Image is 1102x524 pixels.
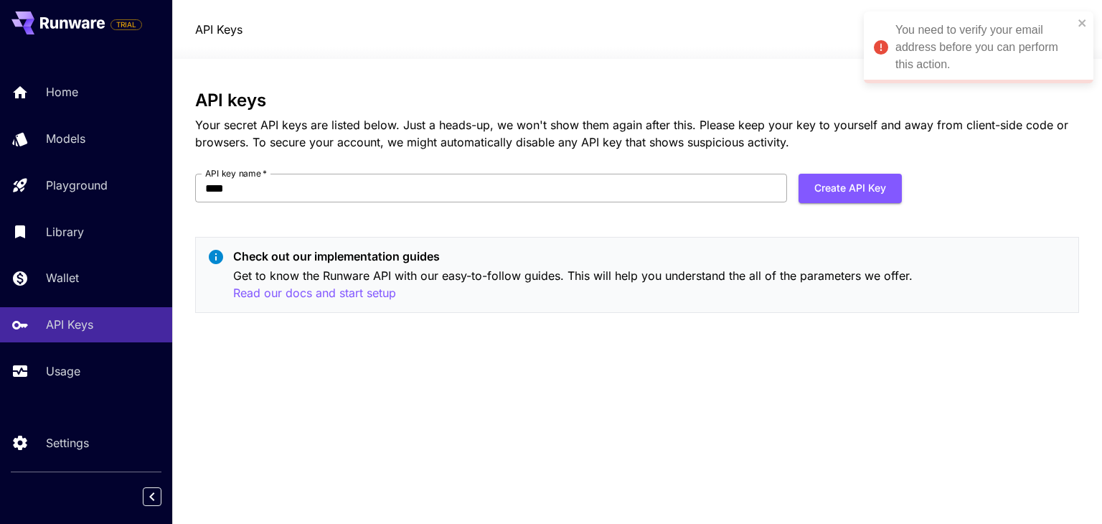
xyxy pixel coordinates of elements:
p: Settings [46,434,89,452]
button: Collapse sidebar [143,487,161,506]
p: Wallet [46,269,79,286]
button: Create API Key [799,174,902,203]
div: Collapse sidebar [154,484,172,510]
p: Your secret API keys are listed below. Just a heads-up, we won't show them again after this. Plea... [195,116,1078,151]
p: Playground [46,177,108,194]
p: Check out our implementation guides [233,248,1066,265]
div: You need to verify your email address before you can perform this action. [895,22,1073,73]
p: Home [46,83,78,100]
button: Read our docs and start setup [233,284,396,302]
p: Library [46,223,84,240]
p: Get to know the Runware API with our easy-to-follow guides. This will help you understand the all... [233,267,1066,302]
button: close [1078,17,1088,29]
h3: API keys [195,90,1078,111]
nav: breadcrumb [195,21,242,38]
a: API Keys [195,21,242,38]
span: Add your payment card to enable full platform functionality. [110,16,142,33]
p: Models [46,130,85,147]
p: Usage [46,362,80,380]
span: TRIAL [111,19,141,30]
p: API Keys [46,316,93,333]
label: API key name [205,167,267,179]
